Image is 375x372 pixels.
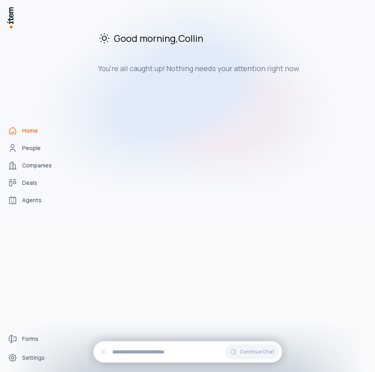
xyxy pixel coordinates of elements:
[240,349,274,355] span: Continue Chat
[226,344,279,359] button: Continue Chat
[22,335,38,343] span: Forms
[22,354,45,362] span: Settings
[93,341,282,363] div: Continue Chat
[98,64,343,73] h3: You're all caught up! Nothing needs your attention right now.
[98,32,343,45] h2: Good morning , Collin
[5,331,65,347] a: Forms
[5,350,65,366] a: Settings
